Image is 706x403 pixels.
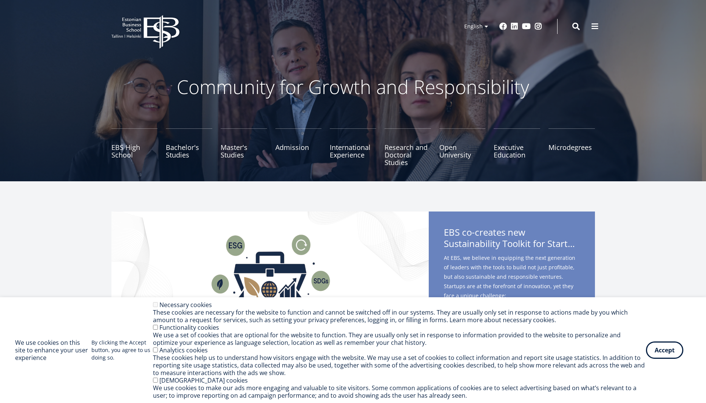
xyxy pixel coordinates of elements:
[499,23,507,30] a: Facebook
[646,341,683,359] button: Accept
[153,76,553,98] p: Community for Growth and Responsibility
[330,128,376,166] a: International Experience
[159,301,212,309] label: Necessary cookies
[159,323,219,332] label: Functionality cookies
[522,23,531,30] a: Youtube
[111,128,158,166] a: EBS High School
[221,128,267,166] a: Master's Studies
[439,128,486,166] a: Open University
[275,128,322,166] a: Admission
[91,339,153,361] p: By clicking the Accept button, you agree to us doing so.
[535,23,542,30] a: Instagram
[15,339,91,361] h2: We use cookies on this site to enhance your user experience
[444,253,580,312] span: At EBS, we believe in equipping the next generation of leaders with the tools to build not just p...
[385,128,431,166] a: Research and Doctoral Studies
[511,23,518,30] a: Linkedin
[494,128,540,166] a: Executive Education
[153,309,646,324] div: These cookies are necessary for the website to function and cannot be switched off in our systems...
[153,354,646,377] div: These cookies help us to understand how visitors engage with the website. We may use a set of coo...
[111,212,429,355] img: Startup toolkit image
[153,331,646,346] div: We use a set of cookies that are optional for the website to function. They are usually only set ...
[548,128,595,166] a: Microdegrees
[444,238,580,249] span: Sustainability Toolkit for Startups
[153,384,646,399] div: We use cookies to make our ads more engaging and valuable to site visitors. Some common applicati...
[166,128,212,166] a: Bachelor's Studies
[444,227,580,252] span: EBS co-creates new
[159,346,208,354] label: Analytics cookies
[159,376,248,384] label: [DEMOGRAPHIC_DATA] cookies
